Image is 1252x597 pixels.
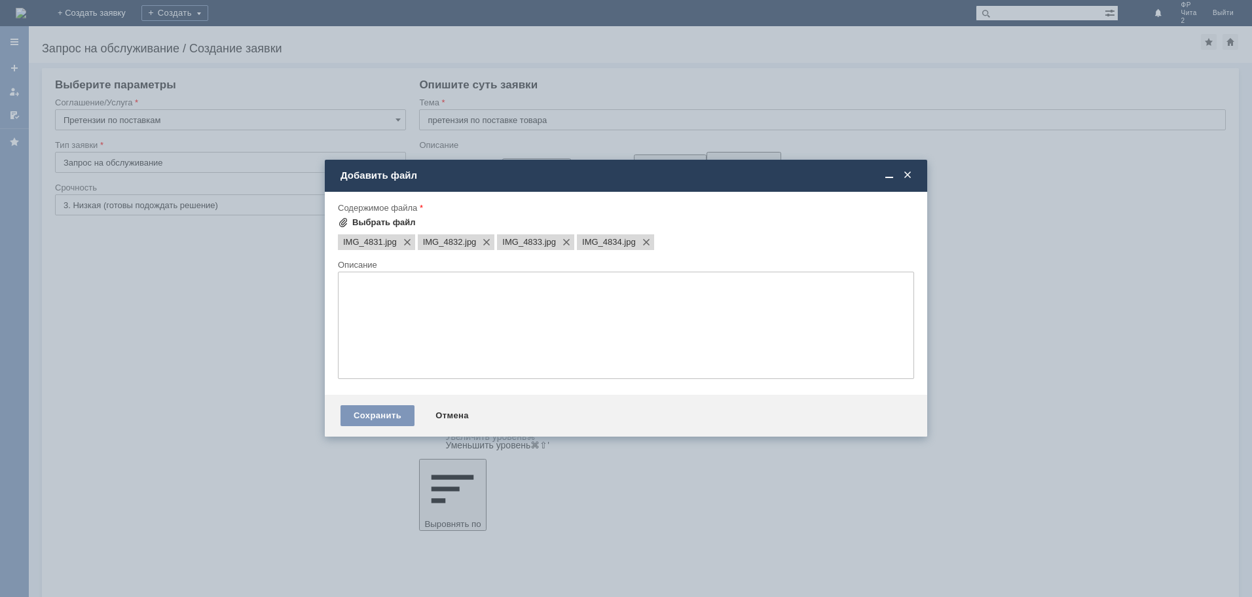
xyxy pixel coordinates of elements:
div: Добрый день! [5,5,191,16]
div: Добавить файл [341,170,914,181]
span: IMG_4834.jpg [622,237,636,247]
span: IMG_4831.jpg [343,237,383,247]
span: IMG_4831.jpg [383,237,397,247]
span: IMG_4832.jpg [423,237,463,247]
div: Выбрать файл [352,217,416,228]
span: IMG_4834.jpg [582,237,622,247]
div: Примите пожалуйста претензию по поставке товара [5,16,191,37]
div: Содержимое файла [338,204,911,212]
span: IMG_4833.jpg [502,237,542,247]
span: Свернуть (Ctrl + M) [883,170,896,181]
div: Описание [338,261,911,269]
span: Закрыть [901,170,914,181]
span: IMG_4832.jpg [462,237,476,247]
span: IMG_4833.jpg [542,237,556,247]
